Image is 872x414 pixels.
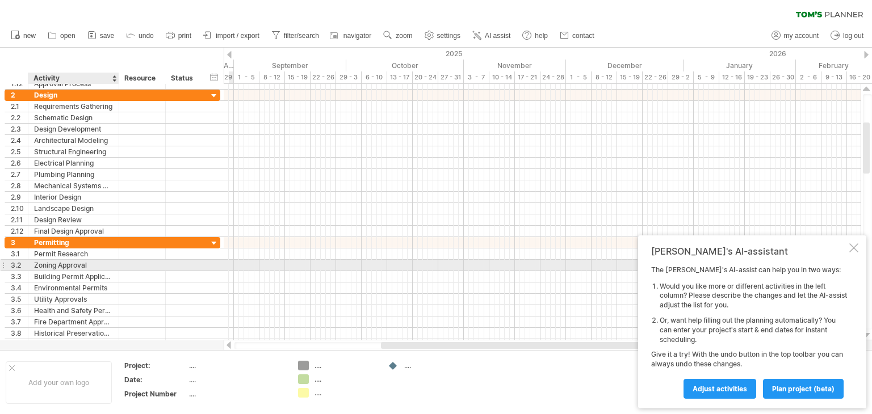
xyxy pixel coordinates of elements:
[34,248,113,259] div: Permit Research
[34,180,113,191] div: Mechanical Systems Design
[660,282,847,310] li: Would you like more or different activities in the left column? Please describe the changes and l...
[515,71,540,83] div: 17 - 21
[189,375,284,385] div: ....
[11,305,28,316] div: 3.6
[34,271,113,282] div: Building Permit Application
[34,90,113,100] div: Design
[34,214,113,225] div: Design Review
[668,71,694,83] div: 29 - 2
[11,260,28,271] div: 3.2
[34,328,113,339] div: Historical Preservation Approval
[828,28,867,43] a: log out
[6,361,112,404] div: Add your own logo
[362,71,387,83] div: 6 - 10
[34,282,113,293] div: Environmental Permits
[200,28,263,43] a: import / export
[11,146,28,157] div: 2.5
[11,192,28,202] div: 2.9
[380,28,416,43] a: zoom
[34,237,113,248] div: Permitting
[11,158,28,168] div: 2.6
[34,226,113,236] div: Final Design Approval
[259,71,285,83] div: 8 - 12
[34,101,113,112] div: Requirements Gathering
[566,60,684,71] div: December 2025
[33,73,112,84] div: Activity
[396,32,412,40] span: zoom
[11,282,28,293] div: 3.4
[617,71,643,83] div: 15 - 19
[684,379,756,399] a: Adjust activities
[11,90,28,100] div: 2
[189,361,284,370] div: ....
[343,32,371,40] span: navigator
[234,71,259,83] div: 1 - 5
[124,375,187,385] div: Date:
[11,237,28,248] div: 3
[189,389,284,399] div: ....
[11,271,28,282] div: 3.3
[413,71,438,83] div: 20 - 24
[269,28,322,43] a: filter/search
[566,71,592,83] div: 1 - 5
[60,32,76,40] span: open
[11,101,28,112] div: 2.1
[769,28,822,43] a: my account
[346,60,464,71] div: October 2025
[284,32,319,40] span: filter/search
[592,71,617,83] div: 8 - 12
[11,203,28,214] div: 2.10
[489,71,515,83] div: 10 - 14
[315,374,376,384] div: ....
[11,248,28,259] div: 3.1
[437,32,460,40] span: settings
[311,71,336,83] div: 22 - 26
[651,265,847,398] div: The [PERSON_NAME]'s AI-assist can help you in two ways: Give it a try! With the undo button in th...
[11,135,28,146] div: 2.4
[34,158,113,168] div: Electrical Planning
[843,32,863,40] span: log out
[34,135,113,146] div: Architectural Modeling
[745,71,770,83] div: 19 - 23
[763,379,844,399] a: plan project (beta)
[34,112,113,123] div: Schematic Design
[234,60,346,71] div: September 2025
[171,73,196,84] div: Status
[684,60,796,71] div: January 2026
[485,32,510,40] span: AI assist
[85,28,118,43] a: save
[34,192,113,202] div: Interior Design
[11,328,28,339] div: 3.8
[34,146,113,157] div: Structural Engineering
[11,316,28,327] div: 3.7
[519,28,551,43] a: help
[8,28,39,43] a: new
[336,71,362,83] div: 29 - 3
[572,32,594,40] span: contact
[34,203,113,214] div: Landscape Design
[34,305,113,316] div: Health and Safety Permits
[770,71,796,83] div: 26 - 30
[34,169,113,180] div: Plumbing Planning
[34,260,113,271] div: Zoning Approval
[178,32,191,40] span: print
[694,71,719,83] div: 5 - 9
[404,361,466,370] div: ....
[23,32,36,40] span: new
[469,28,514,43] a: AI assist
[216,32,259,40] span: import / export
[163,28,195,43] a: print
[422,28,464,43] a: settings
[34,124,113,134] div: Design Development
[796,71,821,83] div: 2 - 6
[123,28,157,43] a: undo
[784,32,819,40] span: my account
[11,112,28,123] div: 2.2
[34,294,113,305] div: Utility Approvals
[719,71,745,83] div: 12 - 16
[11,124,28,134] div: 2.3
[100,32,114,40] span: save
[438,71,464,83] div: 27 - 31
[11,169,28,180] div: 2.7
[387,71,413,83] div: 13 - 17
